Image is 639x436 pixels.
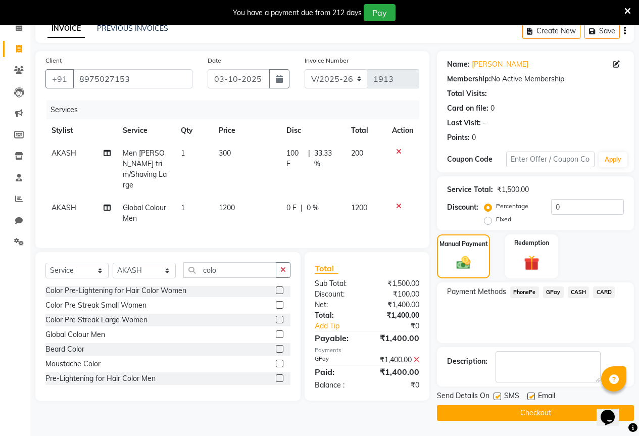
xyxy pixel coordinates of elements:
[175,119,213,142] th: Qty
[45,329,105,340] div: Global Colour Men
[219,149,231,158] span: 300
[504,391,519,403] span: SMS
[472,132,476,143] div: 0
[181,203,185,212] span: 1
[307,380,367,391] div: Balance :
[447,356,487,367] div: Description:
[52,203,76,212] span: AKASH
[181,149,185,158] span: 1
[183,262,276,278] input: Search or Scan
[213,119,280,142] th: Price
[447,88,487,99] div: Total Visits:
[514,238,549,248] label: Redemption
[447,154,506,165] div: Coupon Code
[522,23,580,39] button: Create New
[377,321,427,331] div: ₹0
[452,255,475,271] img: _cash.svg
[307,355,367,365] div: GPay
[437,405,634,421] button: Checkout
[447,118,481,128] div: Last Visit:
[386,119,419,142] th: Action
[506,152,595,167] input: Enter Offer / Coupon Code
[308,148,310,169] span: |
[305,56,349,65] label: Invoice Number
[519,254,544,272] img: _gift.svg
[496,215,511,224] label: Fixed
[568,286,589,298] span: CASH
[447,59,470,70] div: Name:
[367,310,427,321] div: ₹1,400.00
[599,152,627,167] button: Apply
[490,103,495,114] div: 0
[447,184,493,195] div: Service Total:
[315,346,419,355] div: Payments
[367,366,427,378] div: ₹1,400.00
[280,119,345,142] th: Disc
[367,332,427,344] div: ₹1,400.00
[45,300,146,311] div: Color Pre Streak Small Women
[367,278,427,289] div: ₹1,500.00
[447,103,488,114] div: Card on file:
[345,119,386,142] th: Total
[233,8,362,18] div: You have a payment due from 212 days
[219,203,235,212] span: 1200
[538,391,555,403] span: Email
[45,56,62,65] label: Client
[447,74,491,84] div: Membership:
[447,74,624,84] div: No Active Membership
[307,300,367,310] div: Net:
[307,310,367,321] div: Total:
[45,119,117,142] th: Stylist
[584,23,620,39] button: Save
[307,366,367,378] div: Paid:
[367,355,427,365] div: ₹1,400.00
[73,69,192,88] input: Search by Name/Mobile/Email/Code
[315,263,338,274] span: Total
[286,148,304,169] span: 100 F
[45,285,186,296] div: Color Pre-Lightening for Hair Color Women
[45,315,148,325] div: Color Pre Streak Large Women
[472,59,528,70] a: [PERSON_NAME]
[123,203,166,223] span: Global Colour Men
[314,148,339,169] span: 33.33 %
[364,4,396,21] button: Pay
[439,239,488,249] label: Manual Payment
[46,101,427,119] div: Services
[496,202,528,211] label: Percentage
[483,118,486,128] div: -
[45,344,84,355] div: Beard Color
[510,286,539,298] span: PhonePe
[497,184,529,195] div: ₹1,500.00
[117,119,174,142] th: Service
[447,286,506,297] span: Payment Methods
[52,149,76,158] span: AKASH
[301,203,303,213] span: |
[447,132,470,143] div: Points:
[307,321,377,331] a: Add Tip
[45,359,101,369] div: Moustache Color
[45,69,74,88] button: +91
[307,332,367,344] div: Payable:
[45,373,156,384] div: Pre-Lightening for Hair Color Men
[437,391,489,403] span: Send Details On
[593,286,615,298] span: CARD
[307,289,367,300] div: Discount:
[367,289,427,300] div: ₹100.00
[97,24,168,33] a: PREVIOUS INVOICES
[208,56,221,65] label: Date
[543,286,564,298] span: GPay
[351,203,367,212] span: 1200
[286,203,297,213] span: 0 F
[307,203,319,213] span: 0 %
[367,380,427,391] div: ₹0
[123,149,167,189] span: Men [PERSON_NAME] trim/Shaving Large
[47,20,85,38] a: INVOICE
[447,202,478,213] div: Discount:
[307,278,367,289] div: Sub Total:
[351,149,363,158] span: 200
[367,300,427,310] div: ₹1,400.00
[597,396,629,426] iframe: chat widget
